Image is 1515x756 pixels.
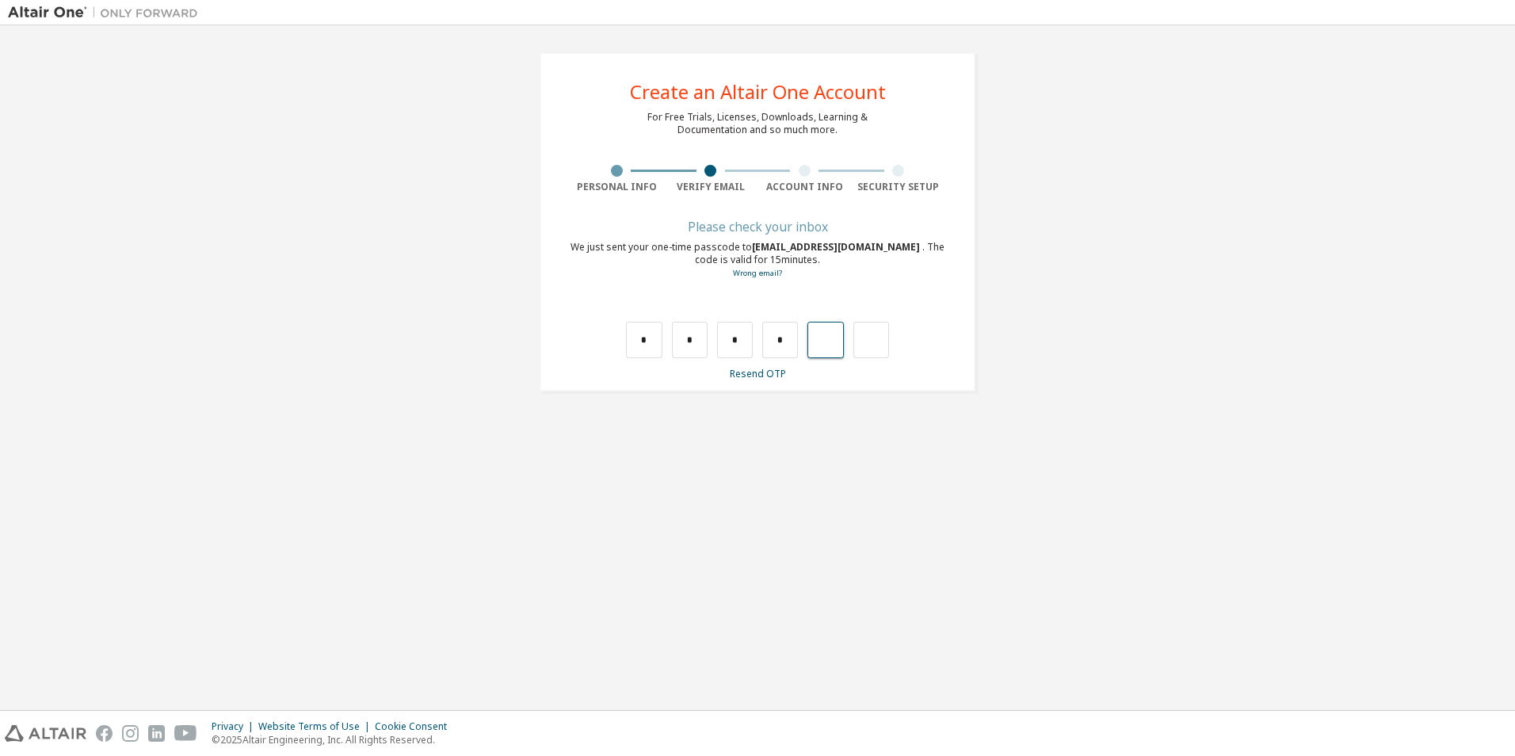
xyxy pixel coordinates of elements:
p: © 2025 Altair Engineering, Inc. All Rights Reserved. [212,733,456,746]
div: We just sent your one-time passcode to . The code is valid for 15 minutes. [570,241,945,280]
a: Go back to the registration form [733,268,782,278]
img: instagram.svg [122,725,139,742]
div: Verify Email [664,181,758,193]
div: Create an Altair One Account [630,82,886,101]
img: facebook.svg [96,725,113,742]
div: Privacy [212,720,258,733]
div: Cookie Consent [375,720,456,733]
a: Resend OTP [730,367,786,380]
div: Security Setup [852,181,946,193]
img: linkedin.svg [148,725,165,742]
div: Account Info [757,181,852,193]
img: altair_logo.svg [5,725,86,742]
span: [EMAIL_ADDRESS][DOMAIN_NAME] [752,240,922,254]
img: youtube.svg [174,725,197,742]
div: Personal Info [570,181,664,193]
div: Website Terms of Use [258,720,375,733]
div: For Free Trials, Licenses, Downloads, Learning & Documentation and so much more. [647,111,868,136]
img: Altair One [8,5,206,21]
div: Please check your inbox [570,222,945,231]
